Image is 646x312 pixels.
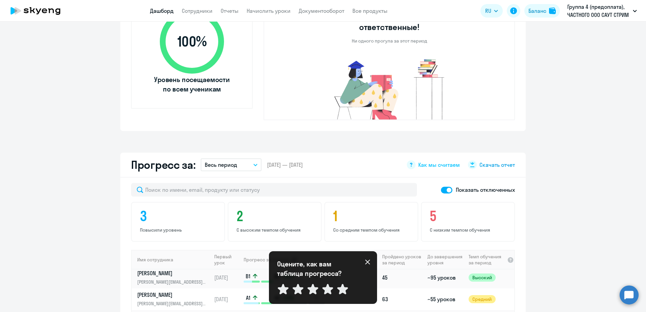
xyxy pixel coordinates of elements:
[469,274,496,282] span: Высокий
[469,254,505,266] span: Темп обучения за период
[131,183,417,197] input: Поиск по имени, email, продукту или статусу
[485,7,491,15] span: RU
[425,250,466,269] th: До завершения уровня
[237,227,315,233] p: С высоким темпом обучения
[379,250,425,269] th: Пройдено уроков за период
[430,208,508,224] h4: 5
[564,3,640,19] button: Группа 4 (предоплата), ЧАСТНОГО ООО САУТ СТРИМ ТРАНСПОРТ Б.В. В Г. АНАПА, ФЛ
[205,161,237,169] p: Весь период
[379,267,425,288] td: 45
[221,7,239,14] a: Отчеты
[237,208,315,224] h4: 2
[528,7,546,15] div: Баланс
[132,250,212,269] th: Имя сотрудника
[549,7,556,14] img: balance
[418,161,460,168] span: Как мы считаем
[246,272,250,280] span: B1
[567,3,630,19] p: Группа 4 (предоплата), ЧАСТНОГО ООО САУТ СТРИМ ТРАНСПОРТ Б.В. В Г. АНАПА, ФЛ
[140,208,218,224] h4: 3
[131,158,195,172] h2: Прогресс за:
[137,269,207,277] p: [PERSON_NAME]
[137,291,211,307] a: [PERSON_NAME][PERSON_NAME][EMAIL_ADDRESS][DOMAIN_NAME]
[244,257,289,263] span: Прогресс за период
[137,269,211,286] a: [PERSON_NAME][PERSON_NAME][EMAIL_ADDRESS][DOMAIN_NAME]
[469,295,496,303] span: Средний
[182,7,213,14] a: Сотрудники
[246,294,250,302] span: A1
[153,33,231,50] span: 100 %
[299,7,344,14] a: Документооборот
[379,288,425,310] td: 63
[352,38,427,44] p: Ни одного прогула за этот период
[277,259,351,278] p: Оцените, как вам таблица прогресса?
[425,267,466,288] td: ~95 уроков
[137,300,207,307] p: [PERSON_NAME][EMAIL_ADDRESS][DOMAIN_NAME]
[247,7,291,14] a: Начислить уроки
[480,4,503,18] button: RU
[479,161,515,168] span: Скачать отчет
[430,227,508,233] p: С низким темпом обучения
[212,267,243,288] td: [DATE]
[137,291,207,298] p: [PERSON_NAME]
[322,57,457,120] img: no-truants
[140,227,218,233] p: Повысили уровень
[425,288,466,310] td: ~55 уроков
[267,161,303,168] span: [DATE] — [DATE]
[137,278,207,286] p: [PERSON_NAME][EMAIL_ADDRESS][DOMAIN_NAME]
[212,288,243,310] td: [DATE]
[212,250,243,269] th: Первый урок
[352,7,388,14] a: Все продукты
[456,186,515,194] p: Показать отключенных
[333,208,412,224] h4: 1
[524,4,560,18] button: Балансbalance
[150,7,174,14] a: Дашборд
[333,227,412,233] p: Со средним темпом обучения
[201,158,262,171] button: Весь период
[153,75,231,94] span: Уровень посещаемости по всем ученикам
